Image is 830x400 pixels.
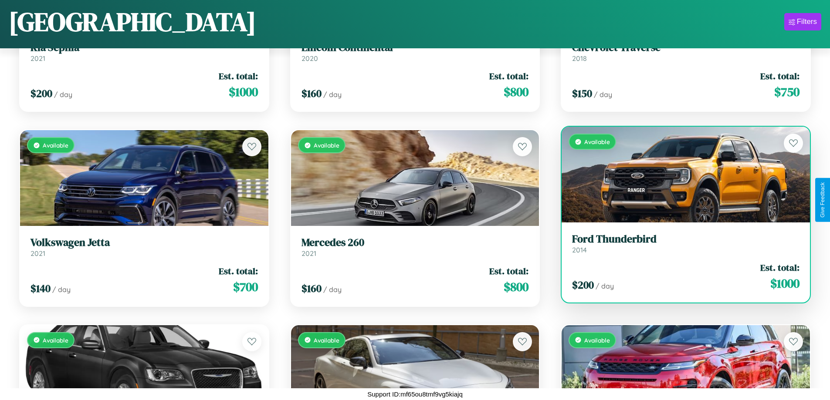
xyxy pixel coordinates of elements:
p: Support ID: mf65ou8tmf9vg5kiajq [367,388,462,400]
h3: Mercedes 260 [302,236,529,249]
h3: Ford Thunderbird [572,233,800,245]
span: Available [43,336,68,344]
span: 2020 [302,54,318,63]
span: $ 1000 [770,275,800,292]
span: $ 160 [302,86,322,101]
span: Est. total: [489,265,528,277]
span: Available [43,141,68,149]
span: / day [54,90,72,99]
a: Ford Thunderbird2014 [572,233,800,254]
span: 2018 [572,54,587,63]
span: Est. total: [219,265,258,277]
span: $ 700 [233,278,258,296]
span: / day [596,282,614,290]
span: $ 200 [572,278,594,292]
span: Est. total: [219,70,258,82]
a: Chevrolet Traverse2018 [572,41,800,63]
span: Available [314,336,339,344]
a: Volkswagen Jetta2021 [30,236,258,258]
span: / day [323,285,342,294]
h1: [GEOGRAPHIC_DATA] [9,4,256,40]
span: / day [594,90,612,99]
span: / day [52,285,71,294]
a: Kia Sephia2021 [30,41,258,63]
span: $ 140 [30,281,51,296]
span: Est. total: [489,70,528,82]
div: Give Feedback [820,182,826,218]
button: Filters [784,13,821,30]
span: Est. total: [760,261,800,274]
span: Est. total: [760,70,800,82]
span: $ 160 [302,281,322,296]
div: Filters [797,17,817,26]
span: Available [584,138,610,145]
span: $ 750 [774,83,800,101]
span: $ 200 [30,86,52,101]
span: 2021 [302,249,316,258]
span: $ 800 [504,83,528,101]
span: 2021 [30,54,45,63]
span: 2014 [572,245,587,254]
span: $ 1000 [229,83,258,101]
span: / day [323,90,342,99]
a: Mercedes 2602021 [302,236,529,258]
span: $ 800 [504,278,528,296]
span: Available [584,336,610,344]
h3: Volkswagen Jetta [30,236,258,249]
span: Available [314,141,339,149]
a: Lincoln Continental2020 [302,41,529,63]
span: $ 150 [572,86,592,101]
span: 2021 [30,249,45,258]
